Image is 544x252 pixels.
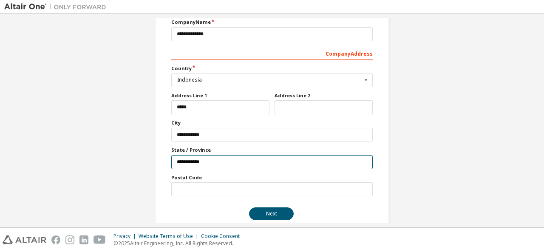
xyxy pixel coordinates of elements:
img: instagram.svg [65,235,74,244]
label: Address Line 2 [275,92,373,99]
div: Company Address [171,46,373,60]
label: Country [171,65,373,72]
div: Indonesia [177,77,362,82]
button: Next [249,207,294,220]
img: youtube.svg [93,235,106,244]
img: linkedin.svg [79,235,88,244]
div: Privacy [113,233,139,240]
p: © 2025 Altair Engineering, Inc. All Rights Reserved. [113,240,245,247]
img: Altair One [4,3,110,11]
img: altair_logo.svg [3,235,46,244]
label: City [171,119,373,126]
label: Company Name [171,19,373,25]
img: facebook.svg [51,235,60,244]
label: State / Province [171,147,373,153]
label: Address Line 1 [171,92,269,99]
div: Website Terms of Use [139,233,201,240]
div: Cookie Consent [201,233,245,240]
label: Postal Code [171,174,373,181]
